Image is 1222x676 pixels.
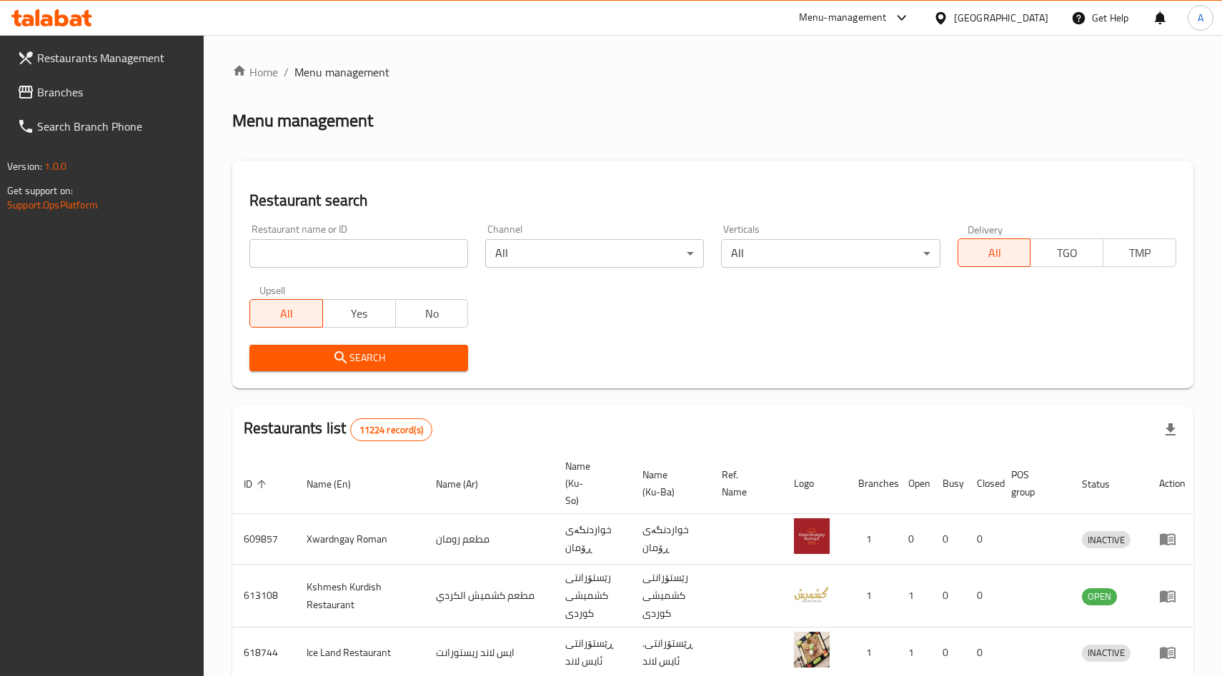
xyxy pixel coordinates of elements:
td: 0 [965,514,1000,565]
button: All [249,299,323,328]
td: خواردنگەی ڕۆمان [554,514,631,565]
span: Version: [7,157,42,176]
span: Yes [329,303,390,324]
img: Kshmesh Kurdish Restaurant [794,575,830,611]
button: No [395,299,469,328]
td: Xwardngay Roman [295,514,424,565]
td: Kshmesh Kurdish Restaurant [295,565,424,627]
h2: Menu management [232,109,373,132]
label: Delivery [968,224,1003,234]
span: Name (En) [307,475,369,493]
th: Logo [783,453,847,514]
span: Ref. Name [722,466,765,500]
td: 0 [931,514,965,565]
span: Restaurants Management [37,49,193,66]
td: رێستۆرانتی کشمیشى كوردى [631,565,710,627]
span: TMP [1109,243,1171,263]
span: Search Branch Phone [37,118,193,135]
span: Menu management [294,64,389,81]
span: Branches [37,84,193,101]
span: ID [244,475,271,493]
th: Open [897,453,931,514]
td: مطعم كشميش الكردي [424,565,554,627]
td: رێستۆرانتی کشمیشى كوردى [554,565,631,627]
span: Name (Ar) [436,475,497,493]
th: Branches [847,453,897,514]
input: Search for restaurant name or ID.. [249,239,468,268]
span: All [964,243,1025,263]
span: INACTIVE [1082,532,1131,548]
td: 1 [847,565,897,627]
th: Busy [931,453,965,514]
button: Yes [322,299,396,328]
div: Total records count [350,418,432,441]
div: OPEN [1082,588,1117,605]
nav: breadcrumb [232,64,1193,81]
span: All [256,303,317,324]
a: Search Branch Phone [6,109,204,143]
div: Menu [1159,644,1186,661]
div: Menu [1159,587,1186,605]
span: Get support on: [7,181,73,200]
button: All [958,238,1031,267]
div: INACTIVE [1082,531,1131,548]
th: Action [1148,453,1197,514]
span: No [402,303,463,324]
td: 0 [931,565,965,627]
div: [GEOGRAPHIC_DATA] [954,10,1048,26]
span: 1.0.0 [44,157,66,176]
img: Ice Land Restaurant [794,632,830,667]
span: POS group [1011,466,1053,500]
td: 609857 [232,514,295,565]
div: Menu-management [799,9,887,26]
span: INACTIVE [1082,645,1131,661]
span: Name (Ku-So) [565,458,614,509]
th: Closed [965,453,1000,514]
span: Name (Ku-Ba) [642,466,693,500]
span: Search [261,349,457,367]
span: 11224 record(s) [351,423,432,437]
div: INACTIVE [1082,645,1131,662]
h2: Restaurant search [249,190,1176,211]
div: Menu [1159,530,1186,548]
div: All [485,239,704,268]
button: Search [249,345,468,371]
li: / [284,64,289,81]
a: Restaurants Management [6,41,204,75]
label: Upsell [259,285,286,295]
span: OPEN [1082,588,1117,605]
span: Status [1082,475,1128,493]
td: 0 [897,514,931,565]
h2: Restaurants list [244,418,432,441]
span: A [1198,10,1203,26]
td: 613108 [232,565,295,627]
div: All [721,239,940,268]
a: Home [232,64,278,81]
a: Support.OpsPlatform [7,196,98,214]
td: 1 [847,514,897,565]
span: TGO [1036,243,1098,263]
img: Xwardngay Roman [794,518,830,554]
a: Branches [6,75,204,109]
td: خواردنگەی ڕۆمان [631,514,710,565]
td: 0 [965,565,1000,627]
button: TGO [1030,238,1103,267]
button: TMP [1103,238,1176,267]
div: Export file [1153,413,1188,447]
td: مطعم رومان [424,514,554,565]
td: 1 [897,565,931,627]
